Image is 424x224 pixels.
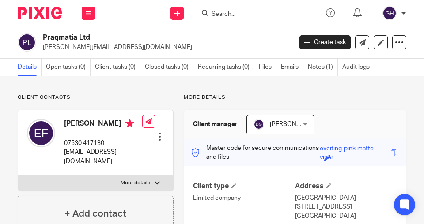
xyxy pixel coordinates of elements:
[198,59,254,76] a: Recurring tasks (0)
[382,6,397,20] img: svg%3E
[342,59,374,76] a: Audit logs
[191,144,320,162] p: Master code for secure communications and files
[308,59,338,76] a: Notes (1)
[121,179,150,187] p: More details
[320,144,388,154] div: exciting-pink-matte-viper
[193,120,238,129] h3: Client manager
[46,59,91,76] a: Open tasks (0)
[299,35,351,49] a: Create task
[145,59,193,76] a: Closed tasks (0)
[295,202,397,211] p: [STREET_ADDRESS]
[211,11,290,19] input: Search
[281,59,303,76] a: Emails
[184,94,406,101] p: More details
[295,212,397,220] p: [GEOGRAPHIC_DATA]
[64,207,126,220] h4: + Add contact
[64,119,142,130] h4: [PERSON_NAME]
[64,139,142,148] p: 07530 417130
[18,7,62,19] img: Pixie
[193,182,295,191] h4: Client type
[295,194,397,202] p: [GEOGRAPHIC_DATA]
[95,59,140,76] a: Client tasks (0)
[27,119,55,147] img: svg%3E
[18,33,36,52] img: svg%3E
[193,194,295,202] p: Limited company
[125,119,134,128] i: Primary
[18,59,42,76] a: Details
[259,59,276,76] a: Files
[64,148,142,166] p: [EMAIL_ADDRESS][DOMAIN_NAME]
[270,121,318,127] span: [PERSON_NAME]
[43,33,238,42] h2: Praqmatia Ltd
[18,94,174,101] p: Client contacts
[295,182,397,191] h4: Address
[43,43,286,52] p: [PERSON_NAME][EMAIL_ADDRESS][DOMAIN_NAME]
[254,119,264,130] img: svg%3E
